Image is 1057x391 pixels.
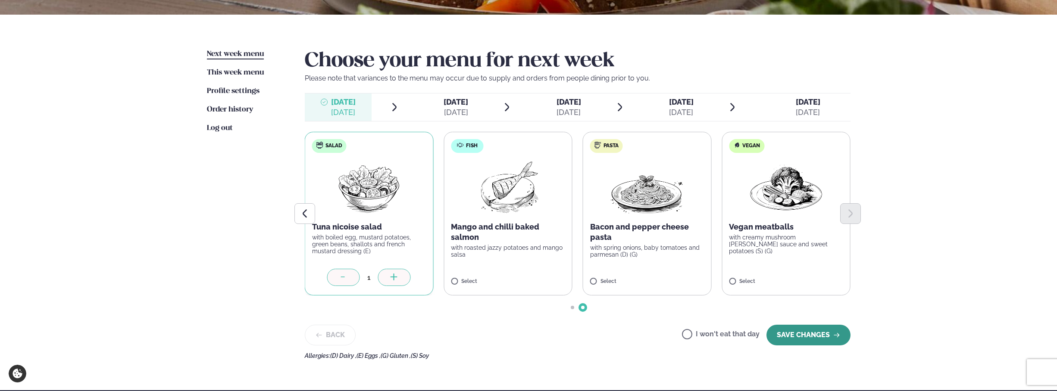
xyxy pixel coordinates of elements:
[305,49,851,73] h2: Choose your menu for next week
[748,160,824,215] img: Vegan.png
[669,107,694,118] div: [DATE]
[9,365,26,382] a: Cookie settings
[207,68,264,78] a: This week menu
[451,222,565,242] p: Mango and chilli baked salmon
[609,160,685,215] img: Spagetti.png
[207,69,264,76] span: This week menu
[451,244,565,258] p: with roasted jazzy potatoes and mango salsa
[207,49,264,59] a: Next week menu
[207,50,264,58] span: Next week menu
[729,222,843,232] p: Vegan meatballs
[796,107,820,118] div: [DATE]
[457,142,464,149] img: fish.svg
[796,97,820,106] span: [DATE]
[766,325,851,345] button: SAVE CHANGES
[305,325,356,345] button: Back
[305,352,851,359] div: Allergies:
[305,73,851,84] p: Please note that variances to the menu may occur due to supply and orders from people dining prio...
[590,222,704,242] p: Bacon and pepper cheese pasta
[331,107,356,118] div: [DATE]
[207,123,233,133] a: Log out
[330,352,357,359] span: (D) Dairy ,
[331,97,356,106] span: [DATE]
[742,143,760,149] span: Vegan
[325,143,342,149] span: Salad
[360,273,378,282] div: 1
[331,160,407,215] img: Salad.png
[312,234,426,254] p: with boiled egg, mustard potatoes, green beans, shallots and french mustard dressing (E)
[207,105,253,115] a: Order history
[444,107,468,118] div: [DATE]
[316,142,323,149] img: salad.svg
[207,124,233,132] span: Log out
[466,143,478,149] span: Fish
[729,234,843,254] p: with creamy mushroom [PERSON_NAME] sauce and sweet potatoes (S) (G)
[470,160,546,215] img: Fish.png
[571,306,574,309] span: Go to slide 1
[604,143,619,149] span: Pasta
[590,244,704,258] p: with spring onions, baby tomatoes and parmesan (D) (G)
[581,306,585,309] span: Go to slide 2
[381,352,411,359] span: (G) Gluten ,
[594,142,601,149] img: pasta.svg
[207,106,253,113] span: Order history
[207,87,260,95] span: Profile settings
[294,203,315,224] button: Previous slide
[207,86,260,96] a: Profile settings
[733,142,740,149] img: Vegan.svg
[557,97,581,106] span: [DATE]
[557,107,581,118] div: [DATE]
[444,97,468,106] span: [DATE]
[357,352,381,359] span: (E) Eggs ,
[312,222,426,232] p: Tuna nicoise salad
[411,352,429,359] span: (S) Soy
[669,97,694,106] span: [DATE]
[840,203,861,224] button: Next slide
